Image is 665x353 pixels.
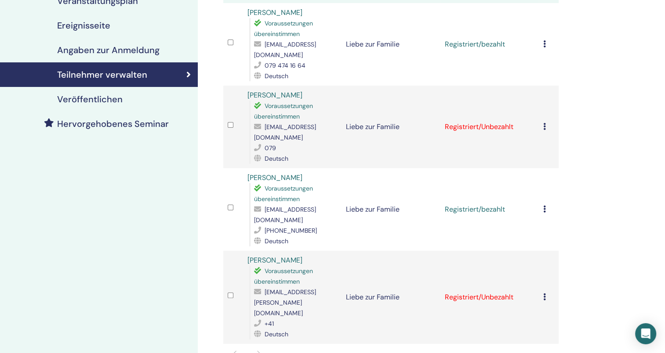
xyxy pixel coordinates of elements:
[254,19,313,38] span: Voraussetzungen übereinstimmen
[254,102,313,120] span: Voraussetzungen übereinstimmen
[265,227,317,234] span: [PHONE_NUMBER]
[342,251,440,344] td: Liebe zur Familie
[342,168,440,251] td: Liebe zur Familie
[254,40,316,59] span: [EMAIL_ADDRESS][DOMAIN_NAME]
[342,86,440,168] td: Liebe zur Familie
[254,267,313,285] span: Voraussetzungen übereinstimmen
[247,256,302,265] a: [PERSON_NAME]
[57,119,169,129] h4: Hervorgehobenes Seminar
[57,69,147,80] h4: Teilnehmer verwalten
[265,320,274,328] span: +41
[265,237,288,245] span: Deutsch
[57,20,110,31] h4: Ereignisseite
[57,45,160,55] h4: Angaben zur Anmeldung
[265,330,288,338] span: Deutsch
[265,144,276,152] span: 079
[254,288,316,317] span: [EMAIL_ADDRESS][PERSON_NAME][DOMAIN_NAME]
[635,323,656,344] div: Öffnen Sie den Intercom Messenger
[265,155,288,162] span: Deutsch
[254,123,316,141] span: [EMAIL_ADDRESS][DOMAIN_NAME]
[342,3,440,86] td: Liebe zur Familie
[265,72,288,80] span: Deutsch
[247,8,302,17] a: [PERSON_NAME]
[265,61,305,69] span: 079 474 16 64
[254,205,316,224] span: [EMAIL_ADDRESS][DOMAIN_NAME]
[57,94,123,104] h4: Veröffentlichen
[254,184,313,203] span: Voraussetzungen übereinstimmen
[247,90,302,100] a: [PERSON_NAME]
[247,173,302,182] a: [PERSON_NAME]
